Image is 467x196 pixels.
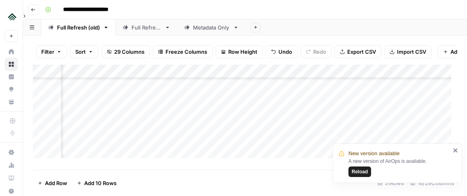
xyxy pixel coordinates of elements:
div: Metadata Only [193,23,230,32]
button: Undo [266,45,297,58]
button: Freeze Columns [153,45,212,58]
button: Add 10 Rows [72,177,121,190]
span: Undo [278,48,292,56]
span: Sort [75,48,86,56]
button: 29 Columns [102,45,150,58]
a: Full Refresh [116,19,177,36]
a: Home [5,45,18,58]
button: close [453,147,459,154]
img: Uplisting Logo [5,9,19,24]
div: 31 Rows [374,177,407,190]
a: Metadata Only [177,19,246,36]
button: Reload [348,166,371,177]
span: Redo [313,48,326,56]
span: Row Height [228,48,257,56]
button: Sort [70,45,98,58]
button: Redo [301,45,331,58]
button: Export CSV [335,45,381,58]
span: Reload [352,168,368,175]
button: Import CSV [384,45,431,58]
span: Export CSV [347,48,376,56]
a: Full Refresh (old) [41,19,116,36]
span: New version available [348,150,399,158]
a: Browse [5,58,18,71]
span: 29 Columns [114,48,144,56]
a: Your Data [5,95,18,108]
button: Row Height [216,45,263,58]
div: Full Refresh [132,23,161,32]
span: Add Row [45,179,67,187]
span: Filter [41,48,54,56]
span: Freeze Columns [166,48,207,56]
span: Import CSV [397,48,426,56]
a: Learning Hub [5,172,18,185]
div: 16/29 Columns [407,177,457,190]
a: Usage [5,159,18,172]
a: Opportunities [5,83,18,96]
button: Filter [36,45,67,58]
div: Full Refresh (old) [57,23,100,32]
span: Add 10 Rows [84,179,117,187]
a: Settings [5,146,18,159]
a: Insights [5,70,18,83]
div: A new version of AirOps is available. [348,158,450,177]
button: Add Row [33,177,72,190]
button: Workspace: Uplisting [5,6,18,27]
